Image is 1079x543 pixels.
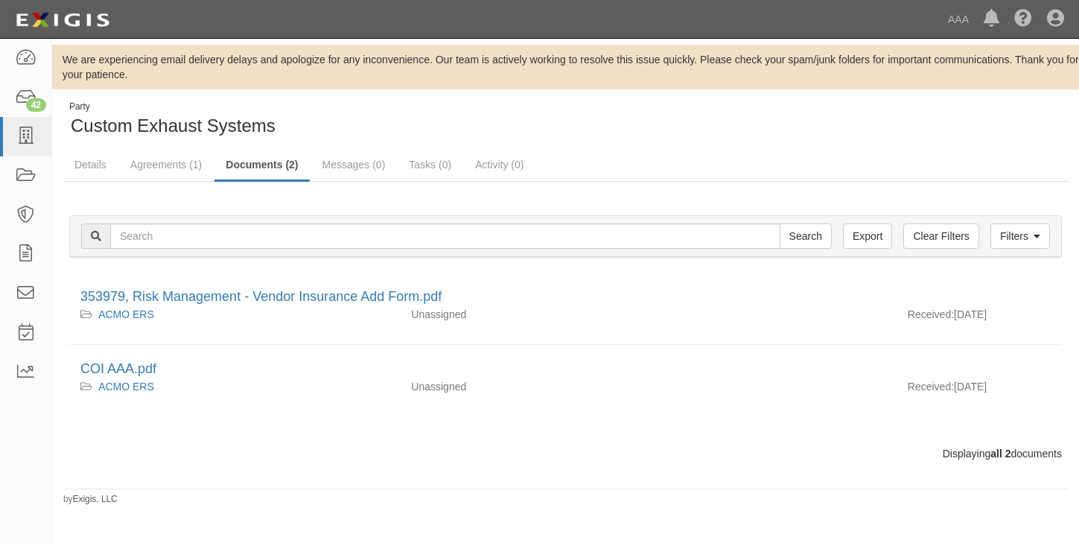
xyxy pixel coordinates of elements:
[908,307,954,322] p: Received:
[311,150,397,180] a: Messages (0)
[26,98,46,112] div: 42
[80,288,1051,307] div: 353979, Risk Management - Vendor Insurance Add Form.pdf
[80,289,442,304] a: 353979, Risk Management - Vendor Insurance Add Form.pdf
[400,379,648,394] div: Unassigned
[897,307,1062,329] div: [DATE]
[119,150,213,180] a: Agreements (1)
[908,379,954,394] p: Received:
[63,101,555,139] div: Custom Exhaust Systems
[63,493,118,506] small: by
[98,308,154,320] a: ACMO ERS
[464,150,535,180] a: Activity (0)
[400,307,648,322] div: Unassigned
[11,7,114,34] img: logo-5460c22ac91f19d4615b14bd174203de0afe785f0fc80cf4dbbc73dc1793850b.png
[80,361,156,376] a: COI AAA.pdf
[98,381,154,393] a: ACMO ERS
[903,223,978,249] a: Clear Filters
[843,223,892,249] a: Export
[63,150,118,180] a: Details
[73,494,118,504] a: Exigis, LLC
[80,360,1051,379] div: COI AAA.pdf
[58,446,1073,461] div: Displaying documents
[649,379,897,380] div: Effective - Expiration
[990,223,1050,249] a: Filters
[80,379,389,394] div: ACMO ERS
[52,52,1079,82] div: We are experiencing email delivery delays and apologize for any inconvenience. Our team is active...
[1014,10,1032,28] i: Help Center - Complianz
[214,150,309,182] a: Documents (2)
[398,150,462,180] a: Tasks (0)
[990,448,1010,460] b: all 2
[780,223,832,249] input: Search
[940,4,976,34] a: AAA
[80,307,389,322] div: ACMO ERS
[110,223,780,249] input: Search
[897,379,1062,401] div: [DATE]
[69,101,276,113] div: Party
[649,307,897,308] div: Effective - Expiration
[71,115,276,136] span: Custom Exhaust Systems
